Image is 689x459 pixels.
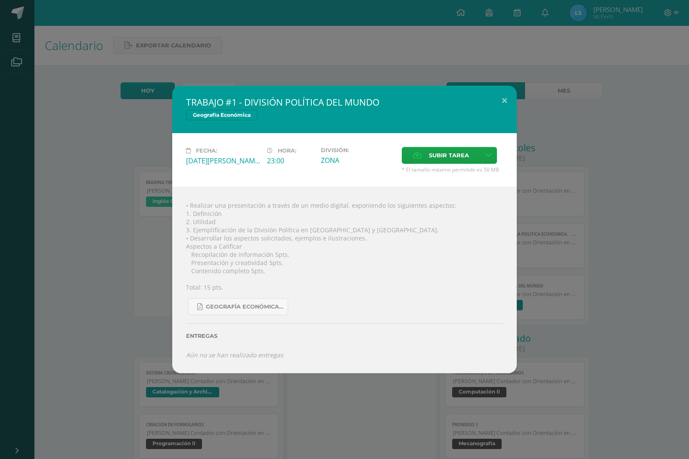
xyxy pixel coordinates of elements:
[267,156,314,165] div: 23:00
[492,86,517,115] button: Close (Esc)
[321,156,395,165] div: ZONA
[186,96,503,108] h2: TRABAJO #1 - DIVISIÓN POLÍTICA DEL MUNDO
[206,303,283,310] span: GEOGRAFÍA ECONÓMICA.pdf
[278,147,296,154] span: Hora:
[186,351,283,359] i: Aún no se han realizado entregas
[402,166,503,173] span: * El tamaño máximo permitido es 50 MB
[186,110,258,120] span: Geografía Económica
[186,156,260,165] div: [DATE][PERSON_NAME]
[188,298,288,315] a: GEOGRAFÍA ECONÓMICA.pdf
[172,187,517,373] div: • Realizar una presentación a través de un medio digital, exponiendo los siguientes aspectos: 1. ...
[196,147,217,154] span: Fecha:
[186,333,503,339] label: Entregas
[429,147,469,163] span: Subir tarea
[321,147,395,153] label: División:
